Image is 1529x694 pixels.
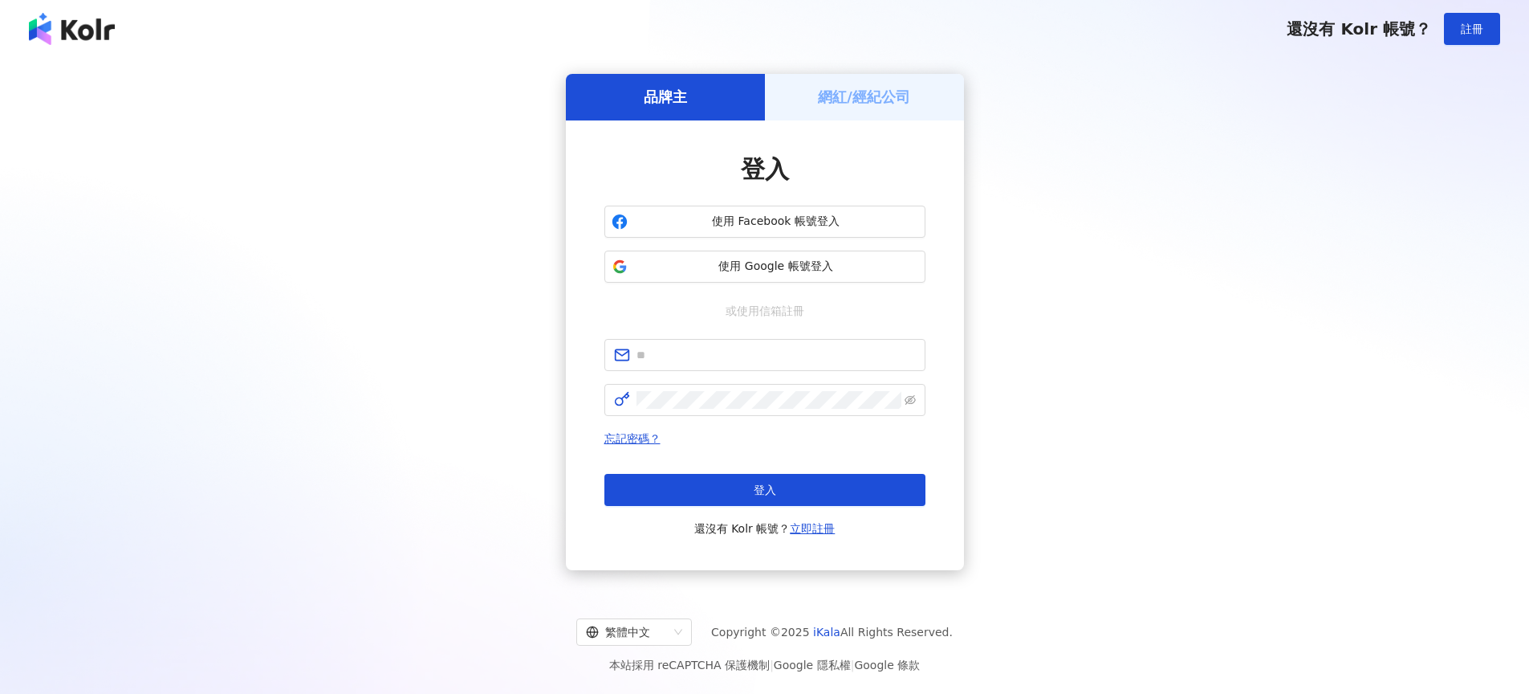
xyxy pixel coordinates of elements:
span: Copyright © 2025 All Rights Reserved. [711,623,953,642]
button: 使用 Facebook 帳號登入 [604,206,925,238]
a: Google 隱私權 [774,659,851,672]
button: 註冊 [1444,13,1500,45]
h5: 網紅/經紀公司 [818,87,910,107]
a: iKala [813,626,840,639]
div: 繁體中文 [586,619,668,645]
span: eye-invisible [905,394,916,406]
span: 使用 Facebook 帳號登入 [634,214,918,230]
a: Google 條款 [854,659,920,672]
img: logo [29,13,115,45]
button: 使用 Google 帳號登入 [604,251,925,283]
span: 本站採用 reCAPTCHA 保護機制 [609,655,920,675]
span: 或使用信箱註冊 [714,302,815,320]
span: 登入 [741,155,789,183]
span: 註冊 [1461,22,1483,35]
span: 登入 [754,484,776,496]
span: 使用 Google 帳號登入 [634,259,918,275]
span: | [851,659,855,672]
a: 忘記密碼？ [604,432,661,445]
span: 還沒有 Kolr 帳號？ [1287,19,1431,39]
button: 登入 [604,474,925,506]
a: 立即註冊 [790,522,835,535]
h5: 品牌主 [644,87,687,107]
span: 還沒有 Kolr 帳號？ [694,519,836,538]
span: | [770,659,774,672]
